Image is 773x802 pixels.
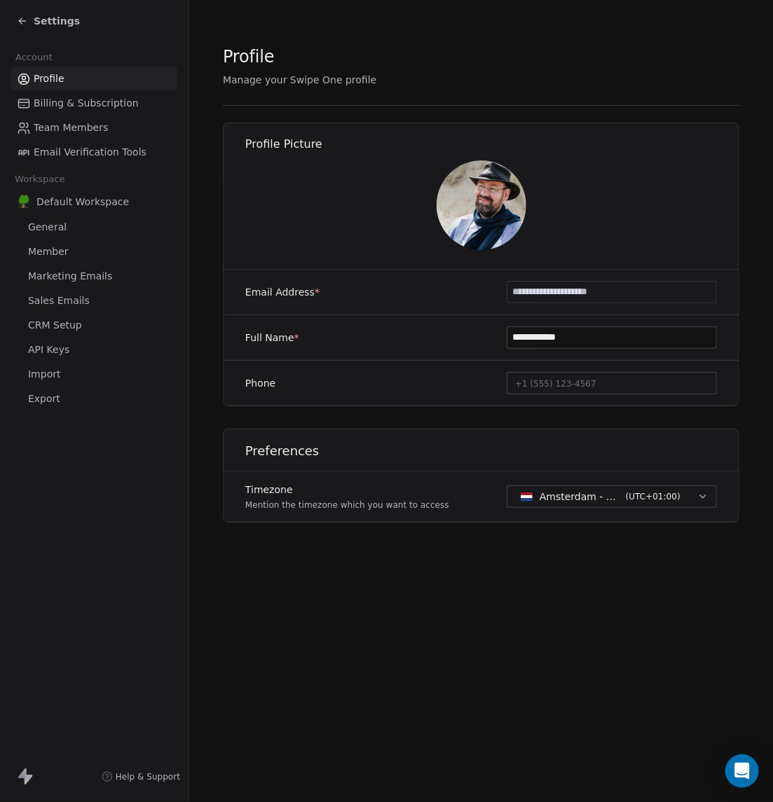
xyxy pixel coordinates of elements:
[507,485,717,508] button: Amsterdam - CET(UTC+01:00)
[11,338,177,361] a: API Keys
[9,47,58,68] span: Account
[102,771,180,782] a: Help & Support
[11,116,177,139] a: Team Members
[28,220,67,235] span: General
[515,379,596,389] span: +1 (555) 123-4567
[34,96,139,111] span: Billing & Subscription
[17,195,31,209] img: appletree-200px.png
[11,387,177,410] a: Export
[11,265,177,288] a: Marketing Emails
[28,343,69,357] span: API Keys
[11,289,177,312] a: Sales Emails
[28,293,90,308] span: Sales Emails
[540,490,620,504] span: Amsterdam - CET
[11,67,177,90] a: Profile
[245,137,740,152] h1: Profile Picture
[28,244,69,259] span: Member
[9,169,71,190] span: Workspace
[245,285,320,299] label: Email Address
[437,160,526,250] img: Nico-Bouwman-500px.jpg
[28,392,60,406] span: Export
[34,145,146,160] span: Email Verification Tools
[11,363,177,386] a: Import
[245,443,740,459] h1: Preferences
[245,331,299,345] label: Full Name
[11,240,177,263] a: Member
[11,314,177,337] a: CRM Setup
[34,120,108,135] span: Team Members
[28,318,82,333] span: CRM Setup
[36,195,129,209] span: Default Workspace
[11,92,177,115] a: Billing & Subscription
[28,269,112,284] span: Marketing Emails
[11,141,177,164] a: Email Verification Tools
[116,771,180,782] span: Help & Support
[223,46,275,67] span: Profile
[34,14,80,28] span: Settings
[223,74,376,85] span: Manage your Swipe One profile
[626,490,680,503] span: ( UTC+01:00 )
[507,372,717,394] button: +1 (555) 123-4567
[725,754,759,788] div: Open Intercom Messenger
[245,376,275,390] label: Phone
[17,14,80,28] a: Settings
[11,216,177,239] a: General
[34,71,64,86] span: Profile
[245,499,449,511] p: Mention the timezone which you want to access
[245,483,449,497] label: Timezone
[28,367,60,382] span: Import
